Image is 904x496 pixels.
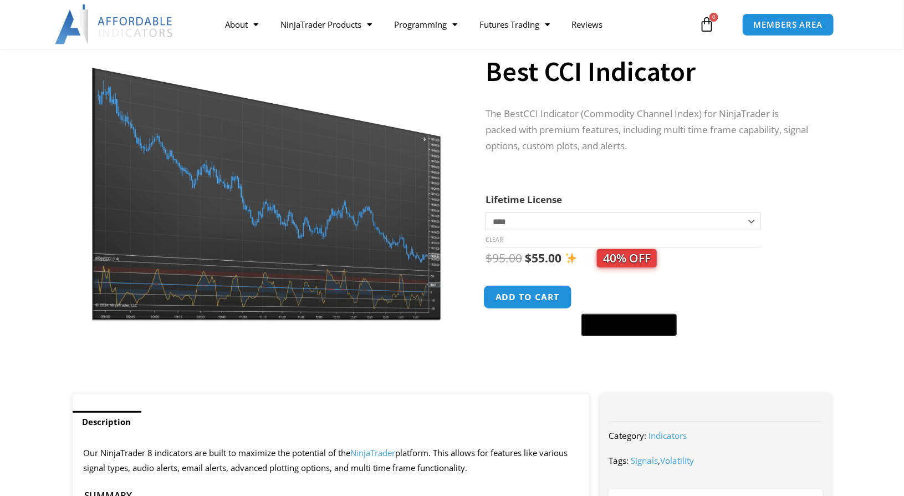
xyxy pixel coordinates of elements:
[631,455,658,466] a: Signals
[486,250,522,266] bdi: 95.00
[561,12,614,37] a: Reviews
[351,447,396,458] a: NinjaTrader
[584,107,702,120] span: Commodity Channel Index)
[523,107,584,120] span: CCI Indicator (
[468,12,561,37] a: Futures Trading
[631,455,694,466] span: ,
[525,250,561,266] bdi: 55.00
[486,107,808,152] span: for NinjaTrader is packed with premium features, including multi time frame capability, signal op...
[581,314,677,336] button: Buy with GPay
[383,12,468,37] a: Programming
[486,193,562,206] label: Lifetime License
[754,21,823,29] span: MEMBERS AREA
[525,250,532,266] span: $
[648,430,687,441] a: Indicators
[565,252,577,264] img: ✨
[709,13,718,22] span: 0
[84,447,568,474] span: Our NinjaTrader 8 indicators are built to maximize the potential of the platform. This allows for...
[55,4,174,44] img: LogoAI | Affordable Indicators – NinjaTrader
[486,250,492,266] span: $
[609,430,646,441] span: Category:
[269,12,383,37] a: NinjaTrader Products
[660,455,694,466] a: Volatility
[484,285,573,309] button: Add to cart
[579,284,679,311] iframe: Secure express checkout frame
[214,12,269,37] a: About
[742,13,835,36] a: MEMBERS AREA
[73,411,141,433] a: Description
[214,12,696,37] nav: Menu
[486,52,809,91] h1: Best CCI Indicator
[609,455,629,466] span: Tags:
[88,22,445,322] img: Best CCI
[486,107,523,120] span: The Best
[597,249,657,267] span: 40% OFF
[486,236,503,244] a: Clear options
[682,8,731,41] a: 0
[486,343,809,353] iframe: PayPal Message 1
